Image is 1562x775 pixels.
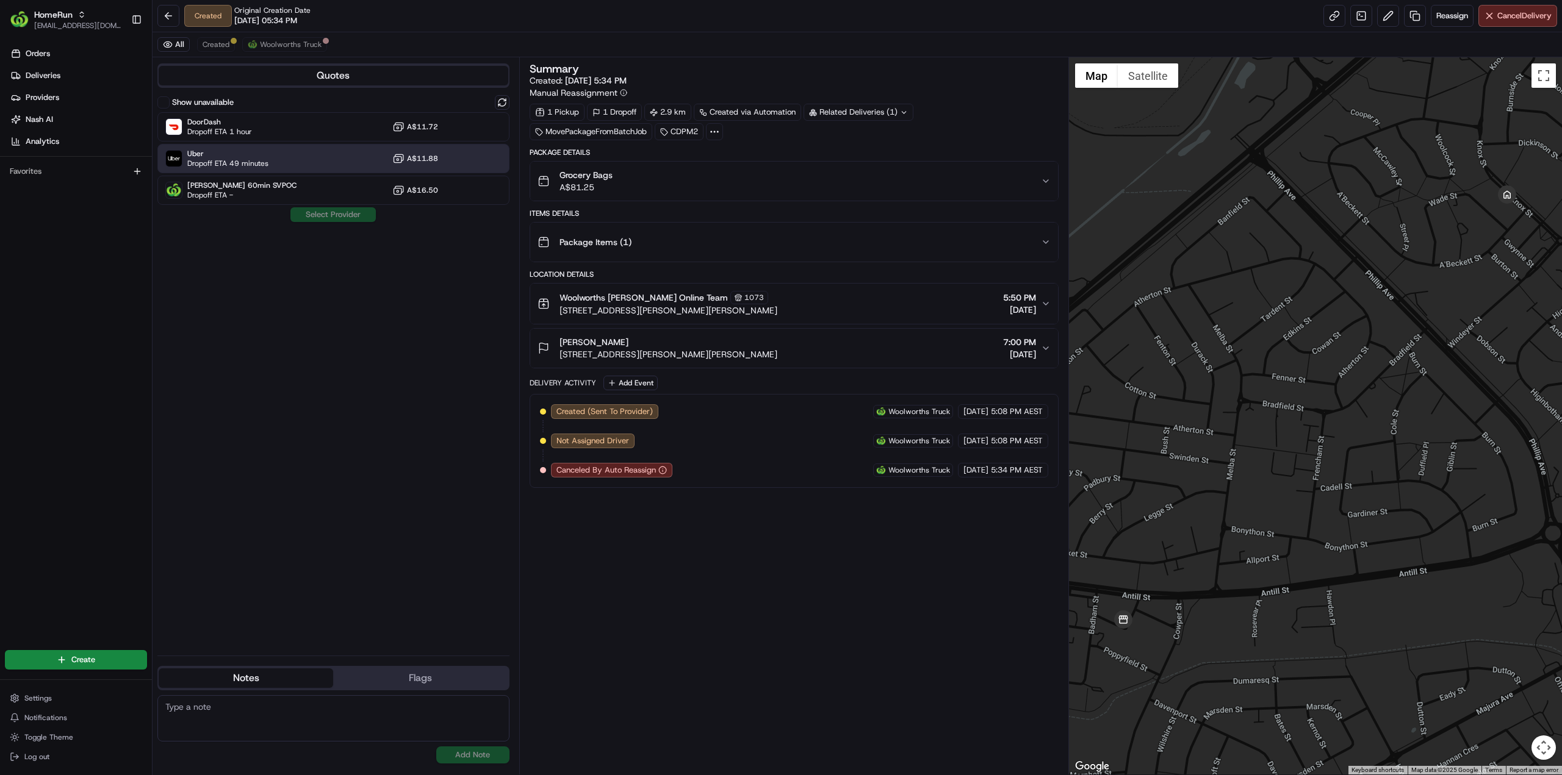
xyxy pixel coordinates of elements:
[1531,735,1556,760] button: Map camera controls
[655,123,704,140] div: CDPM2
[5,5,126,34] button: HomeRunHomeRun[EMAIL_ADDRESS][DOMAIN_NAME]
[560,336,628,348] span: [PERSON_NAME]
[5,44,152,63] a: Orders
[407,185,438,195] span: A$16.50
[1510,766,1558,773] a: Report a map error
[392,152,438,165] button: A$11.88
[5,709,147,726] button: Notifications
[187,180,297,190] span: [PERSON_NAME] 60min SVPOC
[644,104,691,121] div: 2.9 km
[5,132,152,151] a: Analytics
[1003,336,1036,348] span: 7:00 PM
[333,668,508,688] button: Flags
[888,407,950,416] span: Woolworths Truck
[159,66,508,85] button: Quotes
[1431,5,1474,27] button: Reassign
[26,70,60,81] span: Deliveries
[187,117,252,127] span: DoorDash
[234,15,297,26] span: [DATE] 05:34 PM
[530,123,652,140] div: MovePackageFromBatchJob
[24,752,49,762] span: Log out
[26,48,50,59] span: Orders
[963,406,988,417] span: [DATE]
[159,668,333,688] button: Notes
[1003,291,1036,304] span: 5:50 PM
[187,190,273,200] span: Dropoff ETA -
[991,465,1043,476] span: 5:34 PM AEST
[392,121,438,133] button: A$11.72
[587,104,642,121] div: 1 Dropoff
[556,435,629,446] span: Not Assigned Driver
[888,436,950,446] span: Woolworths Truck
[603,376,658,390] button: Add Event
[963,465,988,476] span: [DATE]
[963,435,988,446] span: [DATE]
[565,75,627,86] span: [DATE] 5:34 PM
[1118,63,1178,88] button: Show satellite imagery
[34,21,121,30] button: [EMAIL_ADDRESS][DOMAIN_NAME]
[530,63,579,74] h3: Summary
[876,465,886,475] img: ww.png
[991,435,1043,446] span: 5:08 PM AEST
[5,162,147,181] div: Favorites
[5,729,147,746] button: Toggle Theme
[560,181,613,193] span: A$81.25
[1072,759,1112,774] img: Google
[5,650,147,670] button: Create
[234,5,311,15] span: Original Creation Date
[530,148,1059,157] div: Package Details
[1436,10,1468,21] span: Reassign
[876,407,886,416] img: ww.png
[560,169,613,181] span: Grocery Bags
[197,37,235,52] button: Created
[744,293,764,302] span: 1073
[1411,766,1478,773] span: Map data ©2025 Google
[242,37,327,52] button: Woolworths Truck
[530,209,1059,218] div: Items Details
[248,40,257,49] img: ww.png
[1003,348,1036,360] span: [DATE]
[26,92,59,103] span: Providers
[1003,304,1036,316] span: [DATE]
[991,406,1043,417] span: 5:08 PM AEST
[1072,759,1112,774] a: Open this area in Google Maps (opens a new window)
[166,182,182,198] img: Woolworths Truck
[26,136,59,147] span: Analytics
[166,119,182,135] img: DoorDash
[560,304,777,316] span: [STREET_ADDRESS][PERSON_NAME][PERSON_NAME]
[24,693,52,703] span: Settings
[530,87,627,99] button: Manual Reassignment
[530,284,1058,324] button: Woolworths [PERSON_NAME] Online Team1073[STREET_ADDRESS][PERSON_NAME][PERSON_NAME]5:50 PM[DATE]
[530,329,1058,368] button: [PERSON_NAME][STREET_ADDRESS][PERSON_NAME][PERSON_NAME]7:00 PM[DATE]
[260,40,322,49] span: Woolworths Truck
[1478,5,1557,27] button: CancelDelivery
[187,127,252,137] span: Dropoff ETA 1 hour
[530,74,627,87] span: Created:
[5,690,147,707] button: Settings
[407,122,438,132] span: A$11.72
[556,465,656,476] span: Canceled By Auto Reassign
[1531,63,1556,88] button: Toggle fullscreen view
[5,748,147,765] button: Log out
[530,162,1058,201] button: Grocery BagsA$81.25
[157,37,190,52] button: All
[26,114,53,125] span: Nash AI
[530,104,585,121] div: 1 Pickup
[24,713,67,723] span: Notifications
[530,87,617,99] span: Manual Reassignment
[560,291,728,304] span: Woolworths [PERSON_NAME] Online Team
[530,270,1059,279] div: Location Details
[1485,766,1502,773] a: Terms (opens in new tab)
[203,40,229,49] span: Created
[530,378,596,388] div: Delivery Activity
[172,97,234,108] label: Show unavailable
[888,465,950,475] span: Woolworths Truck
[5,88,152,107] a: Providers
[804,104,913,121] div: Related Deliveries (1)
[392,184,438,196] button: A$16.50
[876,436,886,446] img: ww.png
[34,9,73,21] button: HomeRun
[1351,766,1404,774] button: Keyboard shortcuts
